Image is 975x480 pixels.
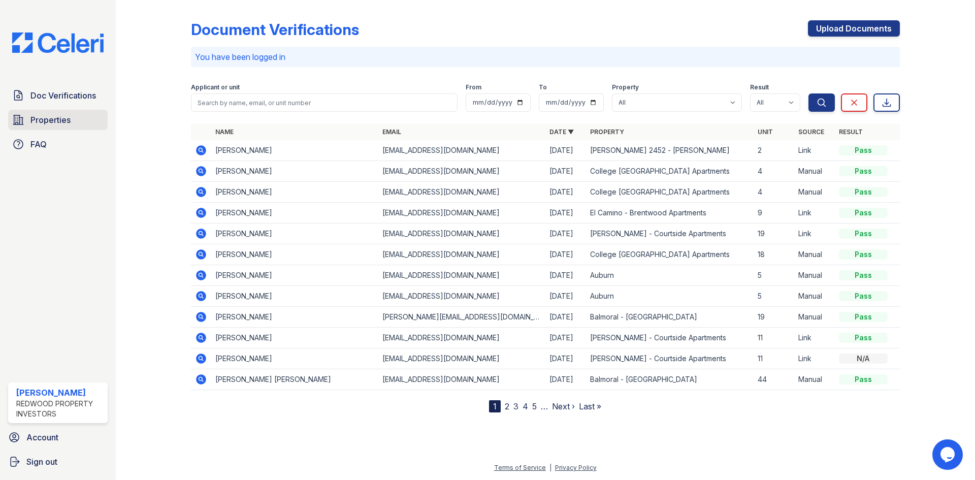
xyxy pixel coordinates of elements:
span: FAQ [30,138,47,150]
a: FAQ [8,134,108,154]
td: Manual [794,182,835,203]
td: Link [794,348,835,369]
td: 19 [754,307,794,328]
td: [PERSON_NAME] [211,265,378,286]
a: Unit [758,128,773,136]
td: Link [794,140,835,161]
div: Pass [839,145,888,155]
div: Pass [839,187,888,197]
iframe: chat widget [932,439,965,470]
td: [EMAIL_ADDRESS][DOMAIN_NAME] [378,223,545,244]
td: Manual [794,244,835,265]
td: 4 [754,182,794,203]
td: [DATE] [545,307,586,328]
td: Auburn [586,286,753,307]
label: Applicant or unit [191,83,240,91]
td: El Camino - Brentwood Apartments [586,203,753,223]
td: [DATE] [545,140,586,161]
td: [DATE] [545,182,586,203]
td: [PERSON_NAME] [211,244,378,265]
a: 3 [513,401,518,411]
span: … [541,400,548,412]
label: Property [612,83,639,91]
td: [PERSON_NAME] [211,223,378,244]
td: Manual [794,161,835,182]
div: | [549,464,551,471]
td: [EMAIL_ADDRESS][DOMAIN_NAME] [378,328,545,348]
td: College [GEOGRAPHIC_DATA] Apartments [586,244,753,265]
a: Terms of Service [494,464,546,471]
td: [PERSON_NAME] [211,348,378,369]
td: Manual [794,286,835,307]
a: 2 [505,401,509,411]
td: College [GEOGRAPHIC_DATA] Apartments [586,182,753,203]
td: 5 [754,265,794,286]
td: 9 [754,203,794,223]
td: [DATE] [545,203,586,223]
td: [PERSON_NAME][EMAIL_ADDRESS][DOMAIN_NAME] [378,307,545,328]
td: [PERSON_NAME] [211,161,378,182]
a: Account [4,427,112,447]
a: 5 [532,401,537,411]
a: Result [839,128,863,136]
div: Pass [839,333,888,343]
div: Pass [839,270,888,280]
td: 2 [754,140,794,161]
label: To [539,83,547,91]
td: [PERSON_NAME] [211,140,378,161]
span: Properties [30,114,71,126]
td: [EMAIL_ADDRESS][DOMAIN_NAME] [378,348,545,369]
td: Auburn [586,265,753,286]
td: [PERSON_NAME] - Courtside Apartments [586,348,753,369]
span: Doc Verifications [30,89,96,102]
div: Pass [839,312,888,322]
label: Result [750,83,769,91]
td: [DATE] [545,348,586,369]
td: [PERSON_NAME] [211,203,378,223]
div: Pass [839,166,888,176]
span: Account [26,431,58,443]
td: Link [794,328,835,348]
td: [EMAIL_ADDRESS][DOMAIN_NAME] [378,161,545,182]
td: [PERSON_NAME] [PERSON_NAME] [211,369,378,390]
td: [EMAIL_ADDRESS][DOMAIN_NAME] [378,265,545,286]
div: Pass [839,374,888,385]
td: Manual [794,307,835,328]
td: 11 [754,348,794,369]
img: CE_Logo_Blue-a8612792a0a2168367f1c8372b55b34899dd931a85d93a1a3d3e32e68fde9ad4.png [4,33,112,53]
div: [PERSON_NAME] [16,387,104,399]
a: Property [590,128,624,136]
div: Pass [839,249,888,260]
td: [DATE] [545,161,586,182]
td: 44 [754,369,794,390]
a: Next › [552,401,575,411]
td: 18 [754,244,794,265]
td: [DATE] [545,244,586,265]
td: [DATE] [545,265,586,286]
td: [PERSON_NAME] [211,307,378,328]
span: Sign out [26,456,57,468]
div: Pass [839,208,888,218]
td: [DATE] [545,369,586,390]
a: Date ▼ [549,128,574,136]
td: [PERSON_NAME] - Courtside Apartments [586,223,753,244]
td: [EMAIL_ADDRESS][DOMAIN_NAME] [378,369,545,390]
a: 4 [523,401,528,411]
td: [PERSON_NAME] [211,182,378,203]
a: Upload Documents [808,20,900,37]
td: 19 [754,223,794,244]
td: [EMAIL_ADDRESS][DOMAIN_NAME] [378,203,545,223]
div: Pass [839,291,888,301]
td: [EMAIL_ADDRESS][DOMAIN_NAME] [378,244,545,265]
td: [DATE] [545,286,586,307]
a: Last » [579,401,601,411]
td: [EMAIL_ADDRESS][DOMAIN_NAME] [378,140,545,161]
a: Source [798,128,824,136]
input: Search by name, email, or unit number [191,93,458,112]
div: Redwood Property Investors [16,399,104,419]
label: From [466,83,481,91]
td: Manual [794,369,835,390]
a: Sign out [4,452,112,472]
td: Balmoral - [GEOGRAPHIC_DATA] [586,307,753,328]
